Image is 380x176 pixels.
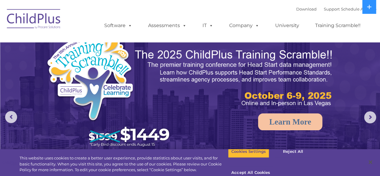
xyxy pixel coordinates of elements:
[196,20,219,32] a: IT
[274,145,312,158] button: Reject All
[269,20,305,32] a: University
[296,7,317,11] a: Download
[223,20,265,32] a: Company
[142,20,193,32] a: Assessments
[84,64,109,69] span: Phone number
[296,7,376,11] font: |
[341,7,376,11] a: Schedule A Demo
[20,155,228,173] div: This website uses cookies to create a better user experience, provide statistics about user visit...
[309,20,366,32] a: Training Scramble!!
[84,40,102,44] span: Last name
[4,5,64,35] img: ChildPlus by Procare Solutions
[98,20,138,32] a: Software
[324,7,340,11] a: Support
[228,145,269,158] button: Cookies Settings
[364,156,377,169] button: Close
[258,113,322,130] a: Learn More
